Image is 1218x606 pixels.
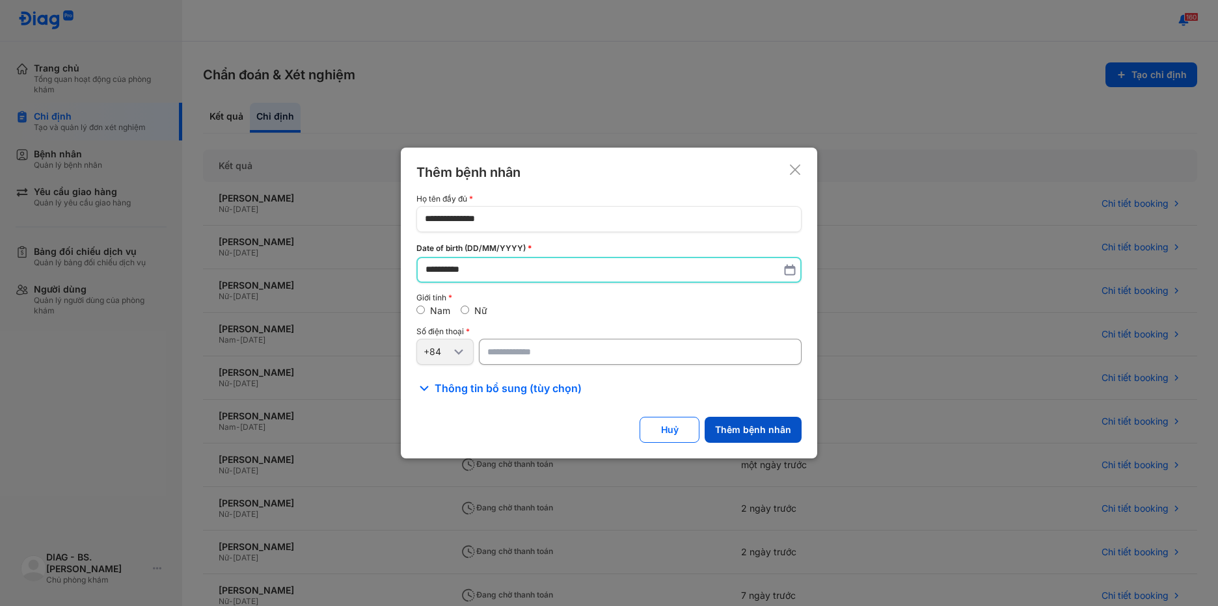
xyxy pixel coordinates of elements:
[705,417,802,443] button: Thêm bệnh nhân
[416,293,802,302] div: Giới tính
[424,346,451,358] div: +84
[416,163,521,181] div: Thêm bệnh nhân
[430,305,450,316] label: Nam
[640,417,699,443] button: Huỷ
[474,305,487,316] label: Nữ
[416,243,802,254] div: Date of birth (DD/MM/YYYY)
[416,327,802,336] div: Số điện thoại
[435,380,582,396] span: Thông tin bổ sung (tùy chọn)
[416,194,802,204] div: Họ tên đầy đủ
